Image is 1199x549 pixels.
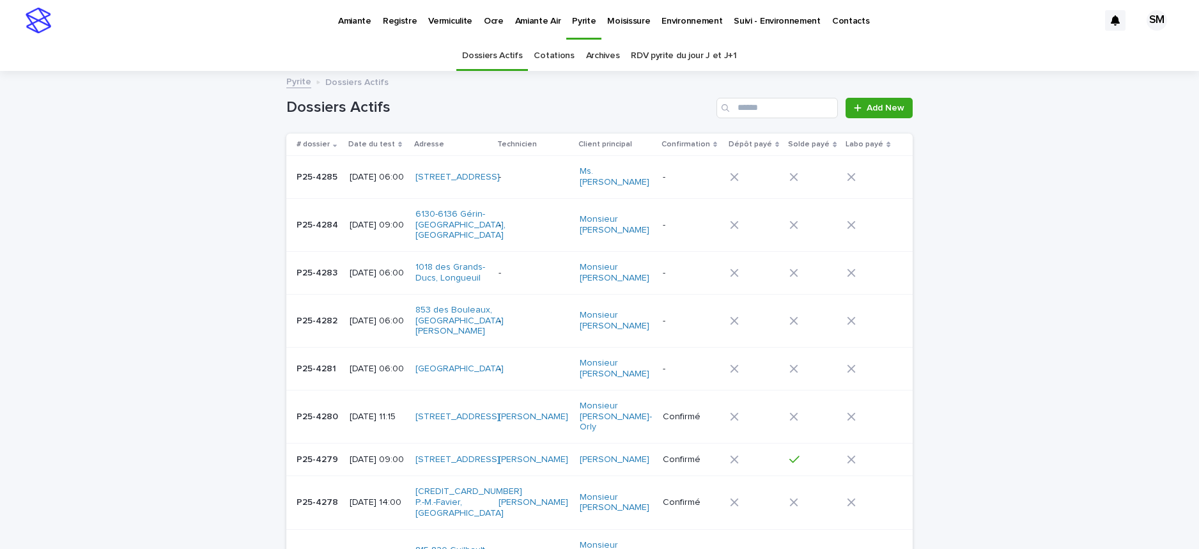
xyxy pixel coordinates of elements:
[499,220,569,231] p: -
[415,454,500,465] a: [STREET_ADDRESS]
[297,313,340,327] p: P25-4282
[580,262,651,284] a: Monsieur [PERSON_NAME]
[350,454,405,465] p: [DATE] 09:00
[415,262,486,284] a: 1018 des Grands-Ducs, Longueuil
[586,41,620,71] a: Archives
[663,220,720,231] p: -
[846,98,913,118] a: Add New
[297,361,339,375] p: P25-4281
[325,74,389,88] p: Dossiers Actifs
[286,198,913,251] tr: P25-4284P25-4284 [DATE] 09:006130-6136 Gérin-[GEOGRAPHIC_DATA], [GEOGRAPHIC_DATA] -Monsieur [PERS...
[286,390,913,443] tr: P25-4280P25-4280 [DATE] 11:15[STREET_ADDRESS] [PERSON_NAME] Monsieur [PERSON_NAME]-Orly Confirmé
[580,454,649,465] a: [PERSON_NAME]
[499,412,568,422] a: [PERSON_NAME]
[499,268,569,279] p: -
[663,268,720,279] p: -
[499,316,569,327] p: -
[534,41,574,71] a: Cotations
[499,497,568,508] a: [PERSON_NAME]
[415,412,500,422] a: [STREET_ADDRESS]
[350,497,405,508] p: [DATE] 14:00
[415,486,522,518] a: [CREDIT_CARD_NUMBER] P.-M.-Favier, [GEOGRAPHIC_DATA]
[462,41,522,71] a: Dossiers Actifs
[286,73,311,88] a: Pyrite
[297,452,341,465] p: P25-4279
[846,137,883,151] p: Labo payé
[297,169,340,183] p: P25-4285
[663,497,720,508] p: Confirmé
[286,156,913,199] tr: P25-4285P25-4285 [DATE] 06:00[STREET_ADDRESS] -Ms. [PERSON_NAME] -
[580,492,651,514] a: Monsieur [PERSON_NAME]
[497,137,537,151] p: Technicien
[415,209,506,241] a: 6130-6136 Gérin-[GEOGRAPHIC_DATA], [GEOGRAPHIC_DATA]
[580,214,651,236] a: Monsieur [PERSON_NAME]
[286,294,913,347] tr: P25-4282P25-4282 [DATE] 06:00853 des Bouleaux, [GEOGRAPHIC_DATA][PERSON_NAME] -Monsieur [PERSON_N...
[286,252,913,295] tr: P25-4283P25-4283 [DATE] 06:001018 des Grands-Ducs, Longueuil -Monsieur [PERSON_NAME] -
[716,98,838,118] input: Search
[631,41,737,71] a: RDV pyrite du jour J et J+1
[580,401,652,433] a: Monsieur [PERSON_NAME]-Orly
[350,412,405,422] p: [DATE] 11:15
[414,137,444,151] p: Adresse
[663,364,720,375] p: -
[867,104,904,112] span: Add New
[499,454,568,465] a: [PERSON_NAME]
[350,268,405,279] p: [DATE] 06:00
[788,137,830,151] p: Solde payé
[663,172,720,183] p: -
[297,265,340,279] p: P25-4283
[578,137,632,151] p: Client principal
[297,409,341,422] p: P25-4280
[350,316,405,327] p: [DATE] 06:00
[297,495,341,508] p: P25-4278
[663,316,720,327] p: -
[350,364,405,375] p: [DATE] 06:00
[1147,10,1167,31] div: SM
[286,476,913,529] tr: P25-4278P25-4278 [DATE] 14:00[CREDIT_CARD_NUMBER] P.-M.-Favier, [GEOGRAPHIC_DATA] [PERSON_NAME] M...
[286,348,913,390] tr: P25-4281P25-4281 [DATE] 06:00[GEOGRAPHIC_DATA] -Monsieur [PERSON_NAME] -
[26,8,51,33] img: stacker-logo-s-only.png
[415,305,504,337] a: 853 des Bouleaux, [GEOGRAPHIC_DATA][PERSON_NAME]
[415,364,504,375] a: [GEOGRAPHIC_DATA]
[499,364,569,375] p: -
[663,412,720,422] p: Confirmé
[297,137,330,151] p: # dossier
[663,454,720,465] p: Confirmé
[661,137,710,151] p: Confirmation
[580,358,651,380] a: Monsieur [PERSON_NAME]
[580,310,651,332] a: Monsieur [PERSON_NAME]
[348,137,395,151] p: Date du test
[415,172,500,183] a: [STREET_ADDRESS]
[729,137,772,151] p: Dépôt payé
[286,98,711,117] h1: Dossiers Actifs
[580,166,651,188] a: Ms. [PERSON_NAME]
[499,172,569,183] p: -
[350,172,405,183] p: [DATE] 06:00
[350,220,405,231] p: [DATE] 09:00
[297,217,341,231] p: P25-4284
[286,444,913,476] tr: P25-4279P25-4279 [DATE] 09:00[STREET_ADDRESS] [PERSON_NAME] [PERSON_NAME] Confirmé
